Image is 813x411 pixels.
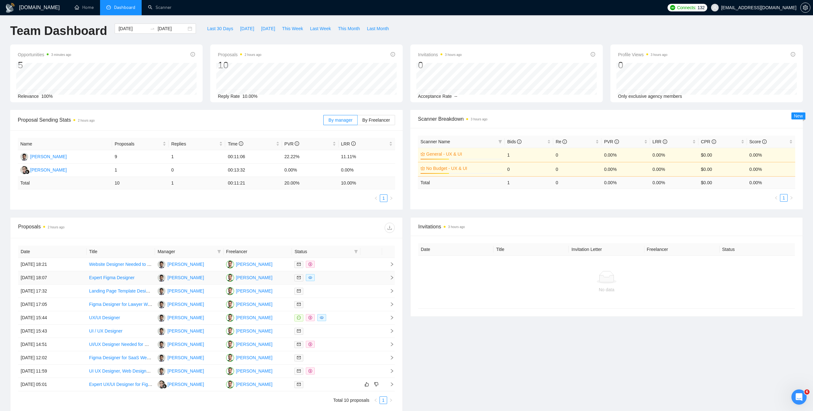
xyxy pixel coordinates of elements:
td: UI/UX Designer Needed for Mobile App Redesign [87,338,155,351]
div: [PERSON_NAME] [236,314,272,321]
span: dollar [308,342,312,346]
span: right [385,275,394,280]
td: 1 [505,176,553,189]
div: [PERSON_NAME] [30,153,67,160]
img: SA [226,274,234,282]
th: Proposals [112,138,169,150]
td: Expert Figma Designer [87,271,155,285]
span: filter [497,137,503,146]
td: 0 [169,164,225,177]
span: Only exclusive agency members [618,94,682,99]
span: dollar [308,369,312,373]
span: info-circle [791,52,795,57]
a: SA[PERSON_NAME] [226,261,272,266]
span: filter [216,247,222,256]
img: FK [158,314,165,322]
a: Expert Figma Designer [89,275,135,280]
span: Acceptance Rate [418,94,452,99]
a: SA[PERSON_NAME] [226,275,272,280]
span: right [389,196,393,200]
td: 0.00% [650,162,698,176]
span: info-circle [562,139,567,144]
iframe: Intercom live chat [791,389,807,405]
div: No data [423,286,790,293]
span: Last 30 Days [207,25,233,32]
div: [PERSON_NAME] [30,166,67,173]
button: [DATE] [237,24,258,34]
th: Freelancer [224,246,292,258]
span: 132 [697,4,704,11]
img: FK [158,367,165,375]
td: 0.00% [282,164,339,177]
span: info-circle [191,52,195,57]
span: Proposals [115,140,161,147]
li: Total 10 proposals [333,396,369,404]
span: -- [454,94,457,99]
td: Expert UX/UI Designer for Figma Design System Enhancement [87,378,155,391]
span: Profile Views [618,51,668,58]
a: FK[PERSON_NAME] [158,355,204,360]
span: right [789,196,793,200]
span: 100% [41,94,53,99]
a: UX/UI Designer [89,315,120,320]
img: RR [20,166,28,174]
span: Replies [171,140,218,147]
td: 0.00% [650,148,698,162]
span: right [385,382,394,387]
div: [PERSON_NAME] [236,274,272,281]
span: eye [320,316,324,320]
td: UI UX Designer, Web Designer for Mobile App Design, SaaS Designer [87,365,155,378]
li: 1 [380,194,387,202]
span: filter [217,250,221,253]
span: By Freelancer [362,118,390,123]
th: Invitation Letter [569,243,644,256]
td: 1 [505,148,553,162]
a: SA[PERSON_NAME] [226,315,272,320]
td: Website Designer Needed to Revise Figma Design [87,258,155,271]
a: FK[PERSON_NAME] [158,368,204,373]
span: mail [297,356,301,360]
img: RR [158,381,165,388]
div: 10 [218,59,261,71]
span: Scanner Name [420,139,450,144]
a: Website Designer Needed to Revise Figma Design [89,262,190,267]
td: Figma Designer for Lawyer Website Home Page [87,298,155,311]
span: Relevance [18,94,39,99]
span: user [713,5,717,10]
img: SA [226,381,234,388]
span: New [794,113,803,118]
span: right [389,398,393,402]
div: [PERSON_NAME] [236,341,272,348]
span: info-circle [762,139,767,144]
td: 0.00 % [601,176,650,189]
th: Title [87,246,155,258]
th: Replies [169,138,225,150]
th: Date [18,246,87,258]
div: [PERSON_NAME] [236,327,272,334]
th: Title [494,243,569,256]
span: mail [297,369,301,373]
span: 6 [804,389,810,394]
span: info-circle [351,141,356,146]
span: CPR [701,139,716,144]
img: gigradar-bm.png [25,170,30,174]
td: 9 [112,150,169,164]
td: [DATE] 18:07 [18,271,87,285]
span: right [385,315,394,320]
li: Previous Page [372,194,380,202]
span: left [374,196,378,200]
td: 0.00% [601,148,650,162]
h1: Team Dashboard [10,24,107,38]
span: mail [297,302,301,306]
div: [PERSON_NAME] [236,301,272,308]
a: 1 [780,194,787,201]
a: SA[PERSON_NAME] [226,328,272,333]
button: This Month [334,24,363,34]
span: right [385,342,394,347]
td: 0.00% [339,164,395,177]
span: dollar [308,316,312,320]
span: filter [353,247,359,256]
td: [DATE] 05:01 [18,378,87,391]
div: [PERSON_NAME] [167,341,204,348]
span: mail [297,289,301,293]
